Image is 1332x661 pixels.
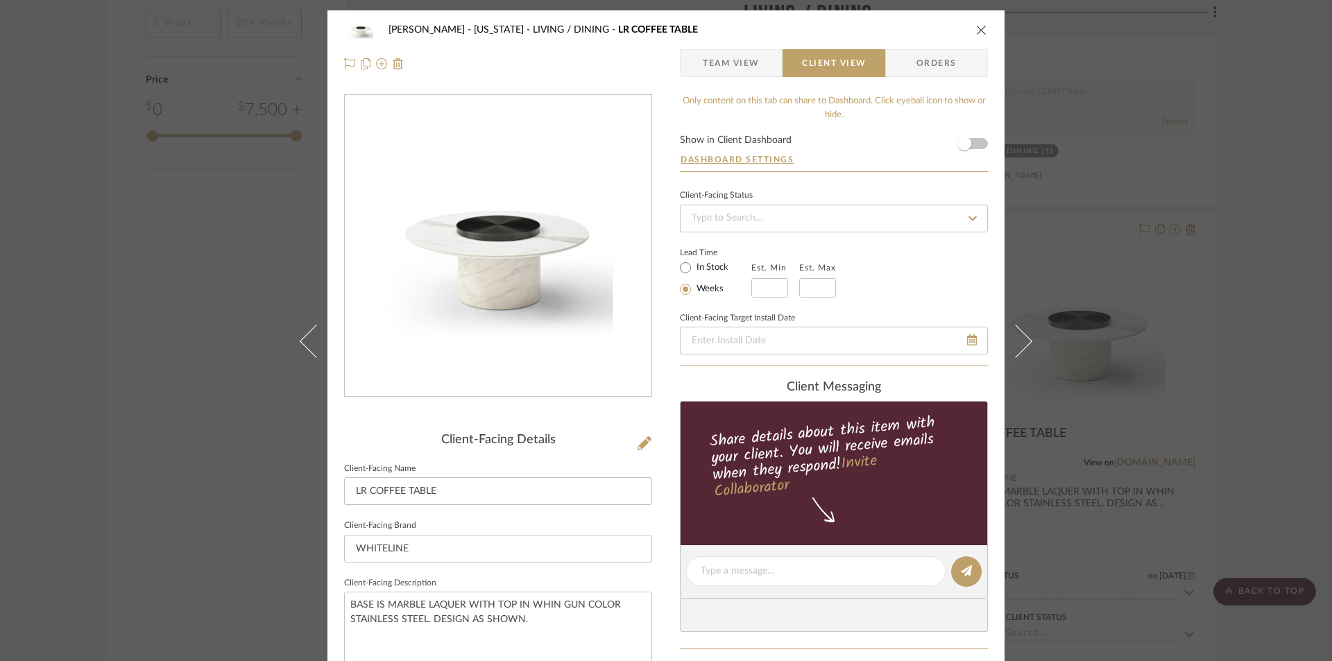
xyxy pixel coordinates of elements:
[680,315,795,322] label: Client-Facing Target Install Date
[802,49,866,77] span: Client View
[975,24,988,36] button: close
[694,261,728,274] label: In Stock
[344,465,416,472] label: Client-Facing Name
[680,153,794,166] button: Dashboard Settings
[344,16,377,44] img: 1bb264d0-927e-4f23-ad31-27fceb468def_48x40.jpg
[680,94,988,121] div: Only content on this tab can share to Dashboard. Click eyeball icon to show or hide.
[344,580,436,587] label: Client-Facing Description
[393,58,404,69] img: Remove from project
[680,205,988,232] input: Type to Search…
[345,136,651,357] img: 1bb264d0-927e-4f23-ad31-27fceb468def_436x436.jpg
[344,522,416,529] label: Client-Facing Brand
[680,380,988,395] div: client Messaging
[678,411,990,504] div: Share details about this item with your client. You will receive emails when they respond!
[680,259,751,298] mat-radio-group: Select item type
[344,535,652,563] input: Enter Client-Facing Brand
[703,49,760,77] span: Team View
[901,49,972,77] span: Orders
[799,263,836,273] label: Est. Max
[344,477,652,505] input: Enter Client-Facing Item Name
[680,192,753,199] div: Client-Facing Status
[680,246,751,259] label: Lead Time
[694,283,724,295] label: Weeks
[344,433,652,448] div: Client-Facing Details
[533,25,618,35] span: LIVING / DINING
[388,25,533,35] span: [PERSON_NAME] - [US_STATE]
[680,327,988,354] input: Enter Install Date
[751,263,787,273] label: Est. Min
[345,136,651,357] div: 0
[618,25,698,35] span: LR COFFEE TABLE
